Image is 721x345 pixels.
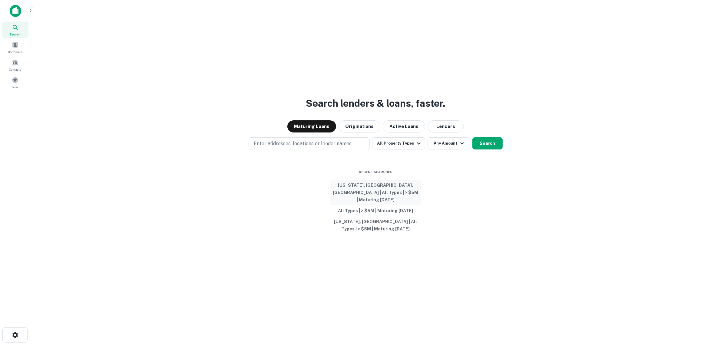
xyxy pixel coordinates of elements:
[428,137,470,149] button: Any Amount
[2,22,28,38] a: Search
[2,39,28,55] a: Borrowers
[339,120,380,132] button: Originations
[330,169,421,175] span: Recent Searches
[330,205,421,216] button: All Types | > $5M | Maturing [DATE]
[330,180,421,205] button: [US_STATE], [GEOGRAPHIC_DATA], [GEOGRAPHIC_DATA] | All Types | > $5M | Maturing [DATE]
[306,96,445,111] h3: Search lenders & loans, faster.
[287,120,336,132] button: Maturing Loans
[383,120,425,132] button: Active Loans
[249,137,370,150] button: Enter addresses, locations or lender names
[330,216,421,234] button: [US_STATE], [GEOGRAPHIC_DATA] | All Types | > $5M | Maturing [DATE]
[2,74,28,91] a: Saved
[472,137,503,149] button: Search
[11,85,20,89] span: Saved
[9,67,21,72] span: Contacts
[691,296,721,326] iframe: Chat Widget
[254,140,352,147] p: Enter addresses, locations or lender names
[10,5,21,17] img: capitalize-icon.png
[10,32,21,37] span: Search
[2,57,28,73] a: Contacts
[8,49,22,54] span: Borrowers
[372,137,425,149] button: All Property Types
[428,120,464,132] button: Lenders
